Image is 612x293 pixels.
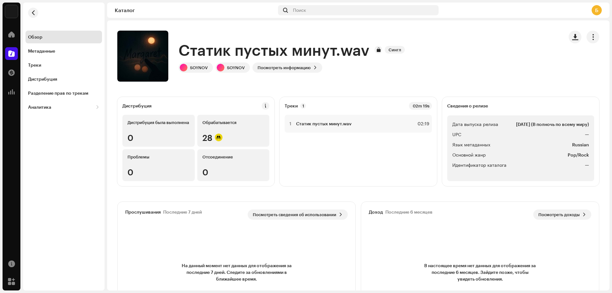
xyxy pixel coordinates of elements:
div: Прослушивания [125,209,161,215]
div: Разделение прав по трекам [28,91,88,96]
strong: Pop/Rock [568,151,589,159]
div: Последние 6 месяцев [385,209,433,215]
div: Проблемы [127,154,190,159]
re-m-nav-item: Метаданные [25,45,102,57]
div: Последние 7 дней [163,209,202,215]
strong: Треки [285,103,298,108]
h1: Статик пустых минут.wav [178,40,369,60]
div: Дистрибуция [122,103,151,108]
div: SOYNOV [227,65,245,70]
p-badge: 1 [300,103,306,109]
span: Язык метаданных [452,141,490,149]
span: UPC [452,131,461,138]
div: Б [592,5,602,15]
div: Дистрибуция [28,77,57,82]
span: Дата выпуска релиза [452,121,498,128]
strong: Сведения о релизе [447,103,488,108]
img: 33004b37-325d-4a8b-b51f-c12e9b964943 [5,5,18,18]
re-m-nav-item: Разделение прав по трекам [25,87,102,99]
span: Основной жанр [452,151,486,159]
div: Доход [369,209,383,215]
re-m-nav-item: Обзор [25,31,102,43]
div: Дистрибуция была выполнена [127,120,190,125]
re-m-nav-dropdown: Аналитика [25,101,102,114]
div: Обрабатывается [202,120,265,125]
span: На данный момент нет данных для отображения за последние 7 дней. Следите за обновлениями в ближай... [179,262,294,282]
span: Поиск [293,8,306,13]
div: Метаданные [28,48,55,54]
div: Каталог [115,8,275,13]
span: Посмотреть информацию [258,61,311,74]
span: Посмотреть доходы [538,208,580,221]
button: Посмотреть сведения об использовании [248,209,348,220]
strong: Russian [572,141,589,149]
strong: [DATE] (В полночь по всему миру) [516,121,589,128]
re-m-nav-item: Треки [25,59,102,71]
div: 02m 19s [409,102,432,110]
strong: — [585,131,589,138]
strong: Статик пустых минут.wav [296,121,352,126]
div: Треки [28,62,41,68]
div: Обзор [28,34,42,40]
div: Аналитика [28,105,51,110]
div: 02:19 [415,120,429,128]
div: SOYNOV [190,65,208,70]
span: Идентификатор каталога [452,161,506,169]
re-m-nav-item: Дистрибуция [25,73,102,85]
strong: — [585,161,589,169]
span: Посмотреть сведения об использовании [253,208,336,221]
button: Посмотреть информацию [252,62,322,73]
button: Посмотреть доходы [533,209,591,220]
span: Сингл [385,46,405,54]
div: Отсоединение [202,154,265,159]
span: В настоящее время нет данных для отображения за последние 6 месяцев. Зайдите позже, чтобы увидеть... [423,262,537,282]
